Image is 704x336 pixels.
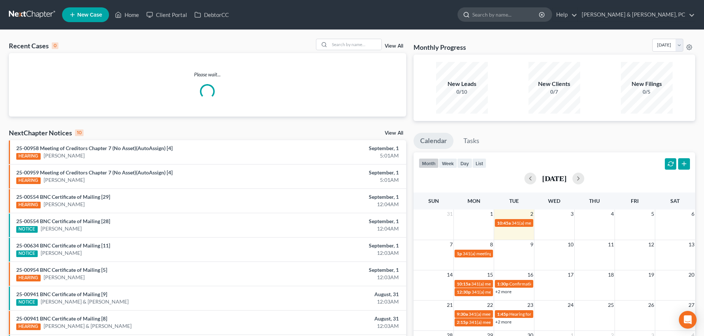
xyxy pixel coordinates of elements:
[621,88,673,96] div: 0/5
[509,281,593,287] span: Confirmation hearing for [PERSON_NAME]
[44,274,85,281] a: [PERSON_NAME]
[542,174,567,182] h2: [DATE]
[578,8,695,21] a: [PERSON_NAME] & [PERSON_NAME], PC
[472,158,486,168] button: list
[679,311,697,329] div: Open Intercom Messenger
[457,319,468,325] span: 2:15p
[647,240,655,249] span: 12
[527,301,534,309] span: 23
[16,323,41,330] div: HEARING
[16,145,173,151] a: 25-00958 Meeting of Creditors Chapter 7 (No Asset)(AutoAssign) [4]
[44,322,132,330] a: [PERSON_NAME] & [PERSON_NAME]
[276,291,399,298] div: August, 31
[457,281,470,287] span: 10:15a
[428,198,439,204] span: Sun
[385,131,403,136] a: View All
[276,201,399,208] div: 12:04AM
[691,209,695,218] span: 6
[276,225,399,232] div: 12:04AM
[276,274,399,281] div: 12:03AM
[567,270,574,279] span: 17
[472,289,543,295] span: 341(a) meeting for [PERSON_NAME]
[446,209,453,218] span: 31
[44,201,85,208] a: [PERSON_NAME]
[16,275,41,281] div: HEARING
[486,301,494,309] span: 22
[552,8,577,21] a: Help
[495,289,511,294] a: +2 more
[511,220,583,226] span: 341(a) meeting for [PERSON_NAME]
[688,270,695,279] span: 20
[77,12,102,18] span: New Case
[276,218,399,225] div: September, 1
[610,209,615,218] span: 4
[495,319,511,325] a: +2 more
[436,88,488,96] div: 0/10
[41,298,129,305] a: [PERSON_NAME] & [PERSON_NAME]
[9,128,84,137] div: NextChapter Notices
[469,311,540,317] span: 341(a) meeting for [PERSON_NAME]
[489,240,494,249] span: 8
[497,220,511,226] span: 10:45a
[16,194,110,200] a: 25-00554 BNC Certificate of Mailing [29]
[436,80,488,88] div: New Leads
[650,209,655,218] span: 5
[276,176,399,184] div: 5:01AM
[16,315,107,322] a: 25-00941 BNC Certificate of Mailing [8]
[41,225,82,232] a: [PERSON_NAME]
[16,291,107,297] a: 25-00941 BNC Certificate of Mailing [9]
[414,43,466,52] h3: Monthly Progress
[567,240,574,249] span: 10
[419,158,439,168] button: month
[548,198,560,204] span: Wed
[688,301,695,309] span: 27
[471,281,543,287] span: 341(a) meeting for [PERSON_NAME]
[9,41,58,50] div: Recent Cases
[16,218,110,224] a: 25-00554 BNC Certificate of Mailing [28]
[463,251,534,256] span: 341(a) meeting for [PERSON_NAME]
[16,242,110,249] a: 25-00634 BNC Certificate of Mailing [11]
[330,39,381,50] input: Search by name...
[647,301,655,309] span: 26
[589,198,600,204] span: Thu
[530,209,534,218] span: 2
[385,44,403,49] a: View All
[570,209,574,218] span: 3
[276,249,399,257] div: 12:03AM
[52,42,58,49] div: 0
[631,198,639,204] span: Fri
[449,240,453,249] span: 7
[509,198,519,204] span: Tue
[16,153,41,160] div: HEARING
[528,88,580,96] div: 0/7
[16,202,41,208] div: HEARING
[276,169,399,176] div: September, 1
[16,226,38,233] div: NOTICE
[457,289,471,295] span: 12:30p
[509,311,567,317] span: Hearing for [PERSON_NAME]
[276,193,399,201] div: September, 1
[472,8,540,21] input: Search by name...
[276,145,399,152] div: September, 1
[457,311,468,317] span: 9:30a
[44,152,85,159] a: [PERSON_NAME]
[75,129,84,136] div: 10
[497,281,509,287] span: 1:30p
[143,8,191,21] a: Client Portal
[16,250,38,257] div: NOTICE
[489,209,494,218] span: 1
[528,80,580,88] div: New Clients
[9,71,406,78] p: Please wait...
[530,240,534,249] span: 9
[457,133,486,149] a: Tasks
[276,266,399,274] div: September, 1
[670,198,680,204] span: Sat
[276,322,399,330] div: 12:03AM
[41,249,82,257] a: [PERSON_NAME]
[467,198,480,204] span: Mon
[276,242,399,249] div: September, 1
[16,177,41,184] div: HEARING
[276,298,399,305] div: 12:03AM
[607,270,615,279] span: 18
[439,158,457,168] button: week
